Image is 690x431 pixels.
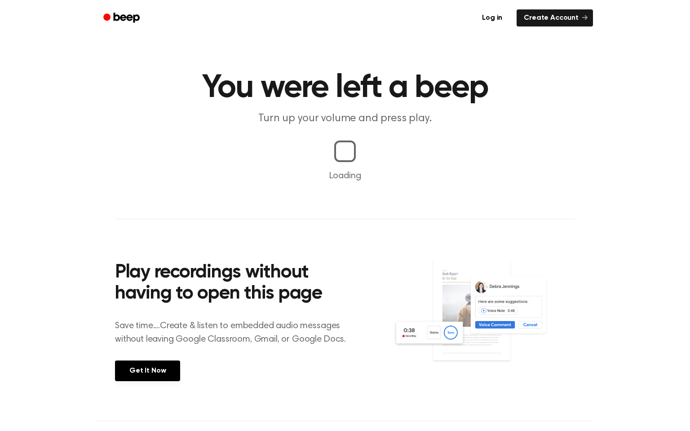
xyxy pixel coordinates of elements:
a: Log in [473,8,511,28]
h1: You were left a beep [115,72,575,104]
p: Loading [11,169,679,183]
img: Voice Comments on Docs and Recording Widget [393,259,575,380]
a: Create Account [517,9,593,26]
a: Get It Now [115,361,180,381]
a: Beep [97,9,148,27]
p: Save time....Create & listen to embedded audio messages without leaving Google Classroom, Gmail, ... [115,319,357,346]
h2: Play recordings without having to open this page [115,262,357,305]
p: Turn up your volume and press play. [172,111,517,126]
